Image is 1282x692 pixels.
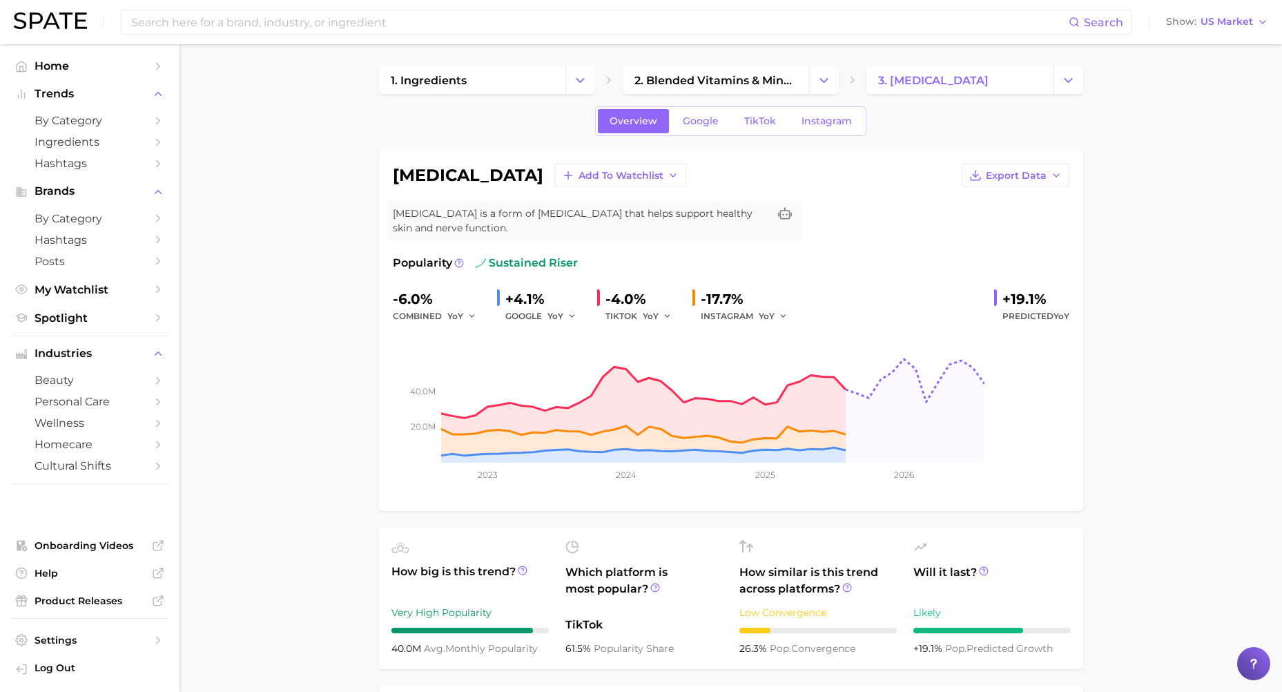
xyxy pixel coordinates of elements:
[475,258,486,269] img: sustained riser
[605,288,681,310] div: -4.0%
[35,438,145,451] span: homecare
[11,110,168,131] a: by Category
[424,642,445,655] abbr: average
[739,564,897,597] span: How similar is this trend across platforms?
[35,283,145,296] span: My Watchlist
[913,564,1071,597] span: Will it last?
[11,229,168,251] a: Hashtags
[35,662,157,674] span: Log Out
[11,153,168,174] a: Hashtags
[594,642,674,655] span: popularity share
[35,416,145,430] span: wellness
[11,535,168,556] a: Onboarding Videos
[391,642,424,655] span: 40.0m
[759,308,788,325] button: YoY
[35,114,145,127] span: by Category
[393,255,452,271] span: Popularity
[35,311,145,325] span: Spotlight
[755,470,775,480] tspan: 2025
[393,167,543,184] h1: [MEDICAL_DATA]
[878,74,989,87] span: 3. [MEDICAL_DATA]
[1084,16,1123,29] span: Search
[447,310,463,322] span: YoY
[701,308,797,325] div: INSTAGRAM
[1166,18,1196,26] span: Show
[11,590,168,611] a: Product Releases
[634,74,797,87] span: 2. blended vitamins & minerals
[447,308,477,325] button: YoY
[11,412,168,434] a: wellness
[391,564,549,597] span: How big is this trend?
[809,66,839,94] button: Change Category
[579,170,663,182] span: Add to Watchlist
[35,539,145,552] span: Onboarding Videos
[505,288,586,310] div: +4.1%
[643,308,672,325] button: YoY
[759,310,775,322] span: YoY
[1002,288,1069,310] div: +19.1%
[11,455,168,477] a: cultural shifts
[11,55,168,77] a: Home
[11,131,168,153] a: Ingredients
[505,308,586,325] div: GOOGLE
[35,59,145,73] span: Home
[962,164,1069,187] button: Export Data
[130,10,1069,34] input: Search here for a brand, industry, or ingredient
[945,642,1053,655] span: predicted growth
[565,642,594,655] span: 61.5%
[11,343,168,364] button: Industries
[379,66,565,94] a: 1. ingredients
[554,164,686,187] button: Add to Watchlist
[11,657,168,681] a: Log out. Currently logged in with e-mail bweibel@maybelline.com.
[866,66,1053,94] a: 3. [MEDICAL_DATA]
[913,628,1071,633] div: 7 / 10
[11,307,168,329] a: Spotlight
[1002,308,1069,325] span: Predicted
[35,185,145,198] span: Brands
[11,563,168,584] a: Help
[1163,13,1272,31] button: ShowUS Market
[986,170,1047,182] span: Export Data
[35,374,145,387] span: beauty
[11,279,168,300] a: My Watchlist
[11,181,168,202] button: Brands
[14,12,87,29] img: SPATE
[770,642,855,655] span: convergence
[11,251,168,272] a: Posts
[393,206,768,236] span: [MEDICAL_DATA] is a form of [MEDICAL_DATA] that helps support healthy skin and nerve function.
[475,255,578,271] span: sustained riser
[393,288,486,310] div: -6.0%
[477,470,497,480] tspan: 2023
[35,135,145,148] span: Ingredients
[1201,18,1253,26] span: US Market
[424,642,538,655] span: monthly popularity
[1053,311,1069,321] span: YoY
[913,642,945,655] span: +19.1%
[11,434,168,455] a: homecare
[35,347,145,360] span: Industries
[683,115,719,127] span: Google
[565,564,723,610] span: Which platform is most popular?
[893,470,913,480] tspan: 2026
[35,395,145,408] span: personal care
[35,157,145,170] span: Hashtags
[945,642,967,655] abbr: popularity index
[11,630,168,651] a: Settings
[643,310,659,322] span: YoY
[701,288,797,310] div: -17.7%
[732,109,788,133] a: TikTok
[605,308,681,325] div: TIKTOK
[11,391,168,412] a: personal care
[11,208,168,229] a: by Category
[35,233,145,247] span: Hashtags
[547,310,563,322] span: YoY
[35,567,145,579] span: Help
[739,642,770,655] span: 26.3%
[671,109,730,133] a: Google
[393,308,486,325] div: combined
[1053,66,1083,94] button: Change Category
[802,115,852,127] span: Instagram
[35,255,145,268] span: Posts
[11,369,168,391] a: beauty
[391,604,549,621] div: Very High Popularity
